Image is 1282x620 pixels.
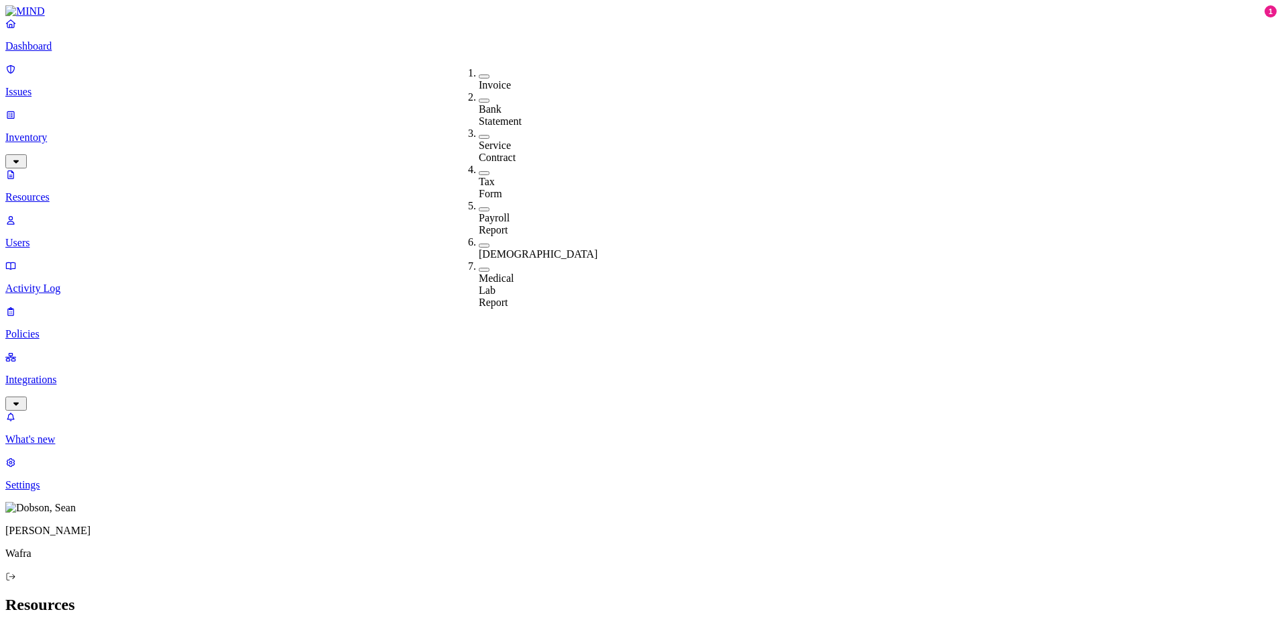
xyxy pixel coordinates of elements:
[5,260,1277,295] a: Activity Log
[5,17,1277,52] a: Dashboard
[5,5,1277,17] a: MIND
[5,502,76,514] img: Dobson, Sean
[5,596,1277,614] h2: Resources
[5,433,1277,446] p: What's new
[5,351,1277,409] a: Integrations
[5,328,1277,340] p: Policies
[5,282,1277,295] p: Activity Log
[5,109,1277,166] a: Inventory
[5,63,1277,98] a: Issues
[5,548,1277,560] p: Wafra
[5,132,1277,144] p: Inventory
[5,456,1277,491] a: Settings
[5,40,1277,52] p: Dashboard
[5,411,1277,446] a: What's new
[5,479,1277,491] p: Settings
[5,374,1277,386] p: Integrations
[5,525,1277,537] p: [PERSON_NAME]
[5,214,1277,249] a: Users
[1265,5,1277,17] div: 1
[5,191,1277,203] p: Resources
[5,237,1277,249] p: Users
[5,168,1277,203] a: Resources
[5,86,1277,98] p: Issues
[5,5,45,17] img: MIND
[5,305,1277,340] a: Policies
